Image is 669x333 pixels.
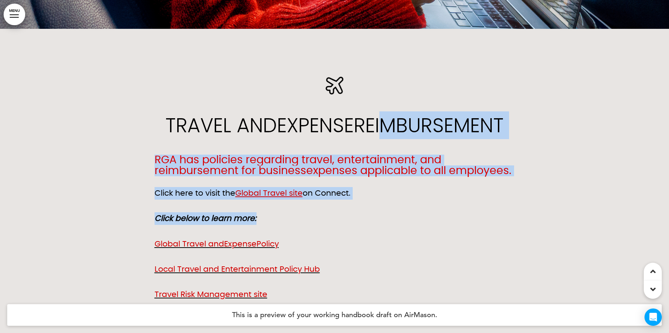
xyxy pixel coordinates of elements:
p: Click here to visit the on Connect. [155,187,515,200]
a: MENU [4,4,25,25]
a: Local Travel and Entertainment Policy Hub [155,265,320,273]
h6: RGA has policies regarding travel, entertainment, and reimbursement for business s applicable to ... [155,155,515,176]
strong: Click below to learn more: [155,214,257,222]
img: 1704396744269.png [326,77,343,94]
a: Global Travel site [235,189,303,197]
span: Expense [277,111,354,139]
a: Global Travel andExpensePolicy [155,240,279,248]
h4: This is a preview of your working handbook draft on AirMason. [7,304,662,326]
a: Travel Risk Management site [155,290,267,298]
div: Open Intercom Messenger [645,308,662,326]
span: expense [306,165,352,176]
h1: Travel and Reimbursement [155,115,515,137]
span: Expense [224,240,257,248]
